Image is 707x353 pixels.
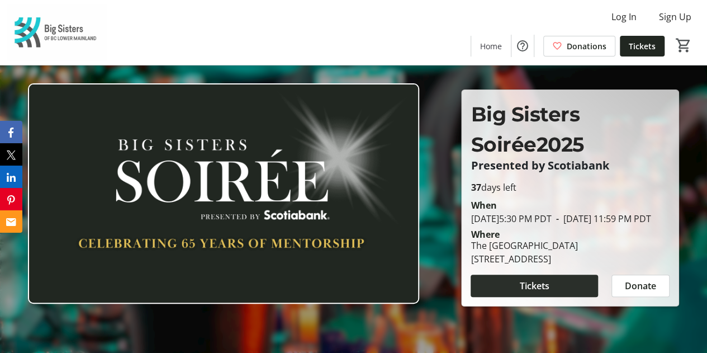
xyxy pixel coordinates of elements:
[520,279,549,293] span: Tickets
[536,132,583,157] span: 2025
[602,8,646,26] button: Log In
[673,35,694,55] button: Cart
[28,83,419,304] img: Campaign CTA Media Photo
[471,199,496,212] div: When
[471,181,670,194] p: days left
[611,275,670,297] button: Donate
[659,10,691,23] span: Sign Up
[480,40,502,52] span: Home
[551,213,563,225] span: -
[625,279,656,293] span: Donate
[471,181,481,194] span: 37
[471,252,577,266] div: [STREET_ADDRESS]
[471,213,551,225] span: [DATE] 5:30 PM PDT
[471,159,670,172] p: Presented by Scotiabank
[543,36,615,57] a: Donations
[650,8,700,26] button: Sign Up
[471,275,598,297] button: Tickets
[471,239,577,252] div: The [GEOGRAPHIC_DATA]
[7,4,106,60] img: Big Sisters of BC Lower Mainland's Logo
[551,213,651,225] span: [DATE] 11:59 PM PDT
[611,10,637,23] span: Log In
[629,40,656,52] span: Tickets
[471,99,670,159] p: Big Sisters Soirée
[567,40,606,52] span: Donations
[511,35,534,57] button: Help
[471,230,499,239] div: Where
[471,36,511,57] a: Home
[620,36,665,57] a: Tickets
